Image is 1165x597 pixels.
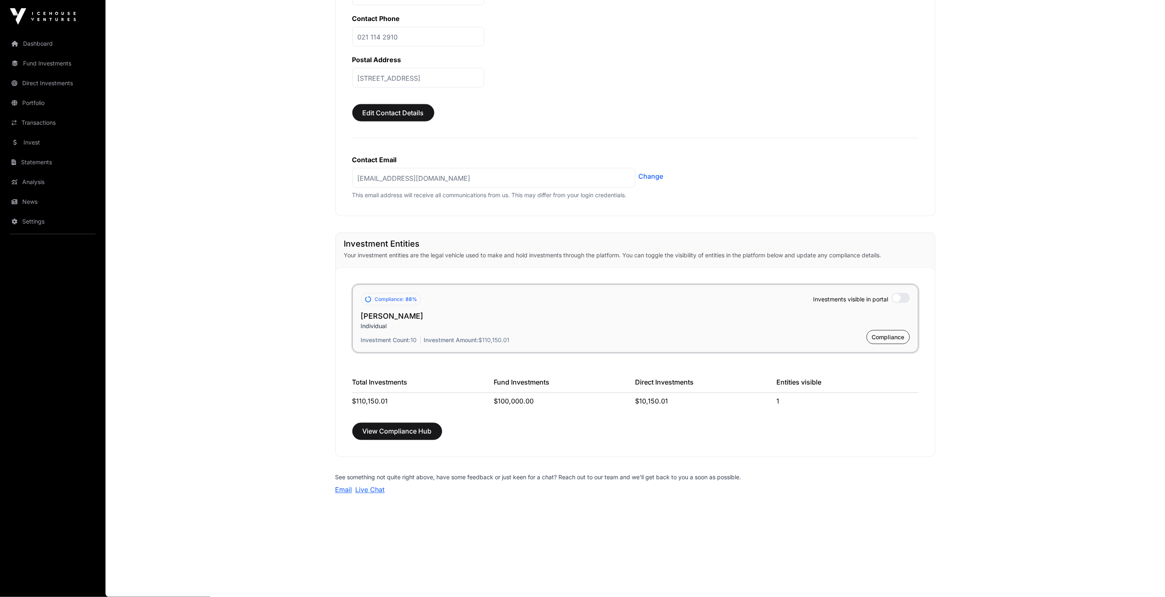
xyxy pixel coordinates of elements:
[352,431,442,439] a: View Compliance Hub
[872,333,905,341] span: Compliance
[777,396,919,406] div: 1
[335,486,352,494] a: Email
[494,378,635,393] div: Fund Investments
[344,238,927,250] h1: Investment Entities
[7,74,99,92] a: Direct Investments
[361,310,910,322] h2: [PERSON_NAME]
[352,168,635,188] p: [EMAIL_ADDRESS][DOMAIN_NAME]
[7,35,99,53] a: Dashboard
[352,423,442,440] button: View Compliance Hub
[867,335,910,343] a: Compliance
[635,396,777,406] div: $10,150.01
[635,378,777,393] div: Direct Investments
[10,8,76,25] img: Icehouse Ventures Logo
[352,104,434,121] button: Edit Contact Details
[1124,557,1165,597] iframe: Chat Widget
[494,396,635,406] div: $100,000.00
[352,396,494,406] div: $110,150.01
[352,27,484,47] p: 021 114 2910
[352,191,919,199] p: This email address will receive all communications from us. This may differ from your login crede...
[7,153,99,171] a: Statements
[352,68,484,88] p: [STREET_ADDRESS]
[335,473,935,482] p: See something not quite right above, have some feedback or just keen for a chat? Reach out to our...
[375,296,404,303] span: Compliance:
[7,94,99,112] a: Portfolio
[361,336,421,344] p: 10
[7,212,99,231] a: Settings
[424,336,510,344] p: $110,150.01
[361,336,411,343] span: Investment Count:
[7,133,99,152] a: Invest
[892,293,910,303] label: Minimum 1 Entity Active
[639,171,663,181] a: Change
[867,330,910,344] button: Compliance
[352,14,400,23] label: Contact Phone
[777,378,919,393] div: Entities visible
[7,114,99,132] a: Transactions
[363,108,424,118] span: Edit Contact Details
[813,295,888,303] span: Investments visible in portal
[406,296,417,303] span: 88%
[361,322,910,330] p: Individual
[7,54,99,72] a: Fund Investments
[363,427,432,436] span: View Compliance Hub
[7,193,99,211] a: News
[344,251,927,259] p: Your investment entities are the legal vehicle used to make and hold investments through the plat...
[356,486,385,494] a: Live Chat
[352,378,494,393] div: Total Investments
[352,156,397,164] label: Contact Email
[424,336,479,343] span: Investment Amount:
[7,173,99,191] a: Analysis
[352,56,401,64] label: Postal Address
